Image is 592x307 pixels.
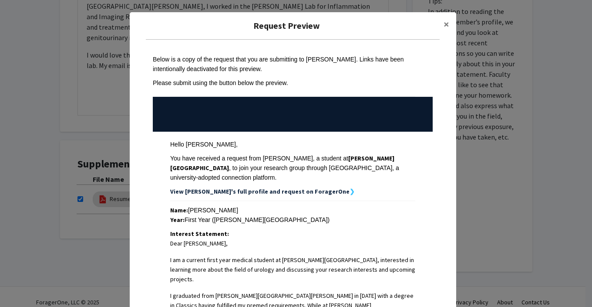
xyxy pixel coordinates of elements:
[170,140,415,149] div: Hello [PERSON_NAME],
[153,78,433,88] div: Please submit using the button below the preview.
[7,268,37,300] iframe: Chat
[170,216,185,224] strong: Year:
[170,153,415,182] div: You have received a request from [PERSON_NAME], a student at , to join your research group throug...
[170,188,350,195] strong: View [PERSON_NAME]'s full profile and request on ForagerOne
[153,55,433,74] div: Below is a copy of the request that you are submitting to [PERSON_NAME]. Links have been intentio...
[170,255,415,284] p: I am a current first year medical student at [PERSON_NAME][GEOGRAPHIC_DATA], interested in learni...
[170,239,415,248] p: Dear [PERSON_NAME],
[350,188,355,195] strong: ❯
[170,230,229,238] strong: Interest Statement:
[437,12,456,37] button: Close
[444,17,449,31] span: ×
[170,215,415,225] div: First Year ([PERSON_NAME][GEOGRAPHIC_DATA])
[170,206,188,214] strong: Name:
[170,205,415,215] div: [PERSON_NAME]
[137,19,437,32] h5: Request Preview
